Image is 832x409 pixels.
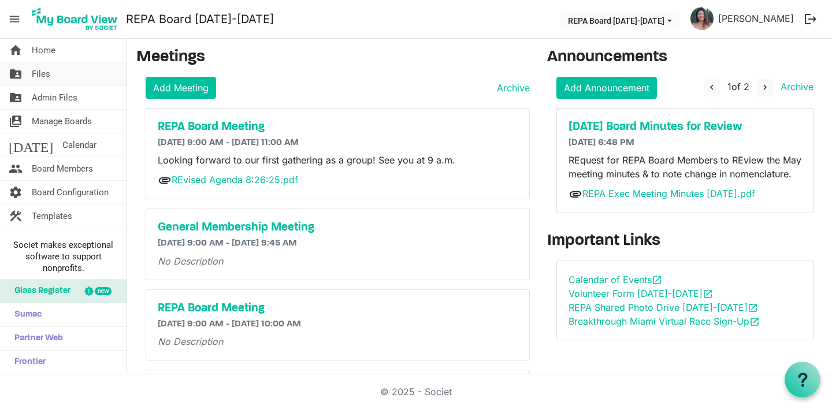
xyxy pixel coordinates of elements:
a: REPA Board Meeting [158,302,518,315]
span: attachment [569,187,582,201]
span: switch_account [9,110,23,133]
span: open_in_new [703,289,713,299]
span: construction [9,204,23,228]
a: Volunteer Form [DATE]-[DATE]open_in_new [569,288,713,299]
h6: [DATE] 9:00 AM - [DATE] 9:45 AM [158,238,518,249]
a: Add Meeting [146,77,216,99]
span: navigate_before [707,82,717,92]
a: REPA Exec Meeting Minutes [DATE].pdf [582,188,755,199]
span: people [9,157,23,180]
span: [DATE] [9,133,53,157]
span: Files [32,62,50,85]
span: Board Members [32,157,93,180]
a: REPA Shared Photo Drive [DATE]-[DATE]open_in_new [569,302,758,313]
p: No Description [158,334,518,348]
span: Partner Web [9,327,63,350]
span: of 2 [727,81,749,92]
span: open_in_new [748,303,758,313]
a: REvised Agenda 8:26:25.pdf [172,174,298,185]
span: Calendar [62,133,96,157]
span: home [9,39,23,62]
a: REPA Board Meeting [158,120,518,134]
a: Calendar of Eventsopen_in_new [569,274,662,285]
a: Archive [492,81,530,95]
h3: Announcements [547,48,823,68]
div: new [95,287,112,295]
span: folder_shared [9,86,23,109]
span: 1 [727,81,731,92]
h6: [DATE] 9:00 AM - [DATE] 11:00 AM [158,137,518,148]
span: attachment [158,173,172,187]
a: Breakthrough Miami Virtual Race Sign-Upopen_in_new [569,315,760,327]
span: Frontier [9,351,46,374]
span: menu [3,8,25,30]
h3: Important Links [547,232,823,251]
img: My Board View Logo [28,5,121,34]
span: folder_shared [9,62,23,85]
a: [DATE] Board Minutes for Review [569,120,802,134]
span: Board Configuration [32,181,109,204]
span: Admin Files [32,86,77,109]
h3: Meetings [136,48,530,68]
a: Archive [776,81,814,92]
span: Societ makes exceptional software to support nonprofits. [5,239,121,274]
button: navigate_before [704,79,720,96]
a: General Membership Meeting [158,221,518,235]
span: Templates [32,204,72,228]
span: settings [9,181,23,204]
span: open_in_new [749,317,760,327]
span: open_in_new [652,275,662,285]
p: REquest for REPA Board Members to REview the May meeting minutes & to note change in nomenclature. [569,153,802,181]
button: REPA Board 2025-2026 dropdownbutton [560,12,679,28]
img: YcOm1LtmP80IA-PKU6h1PJ--Jn-4kuVIEGfr0aR6qQTzM5pdw1I7-_SZs6Ee-9uXvl2a8gAPaoRLVNHcOWYtXg_thumb.png [690,7,714,30]
h6: [DATE] 9:00 AM - [DATE] 10:00 AM [158,319,518,330]
p: No Description [158,254,518,268]
span: Manage Boards [32,110,92,133]
a: My Board View Logo [28,5,126,34]
button: logout [798,7,823,31]
span: [DATE] 6:48 PM [569,138,634,147]
a: [PERSON_NAME] [714,7,798,30]
span: Glass Register [9,280,70,303]
span: navigate_next [760,82,770,92]
span: Sumac [9,303,42,326]
a: Add Announcement [556,77,657,99]
a: © 2025 - Societ [380,386,452,397]
a: REPA Board [DATE]-[DATE] [126,8,274,31]
span: Home [32,39,55,62]
button: navigate_next [757,79,773,96]
p: Looking forward to our first gathering as a group! See you at 9 a.m. [158,153,518,167]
